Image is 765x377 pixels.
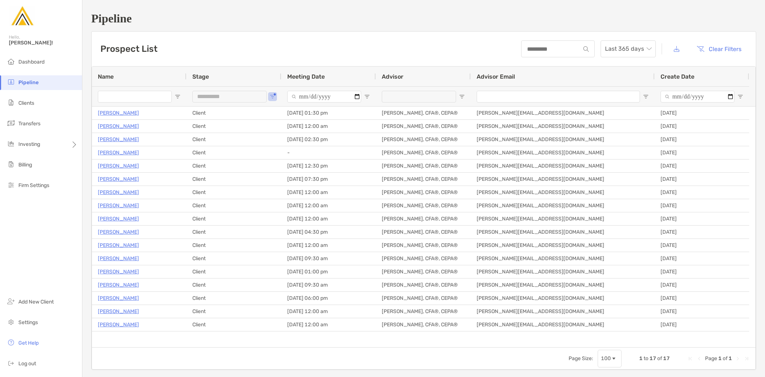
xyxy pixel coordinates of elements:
span: Dashboard [18,59,45,65]
div: [DATE] 12:00 am [281,305,376,318]
div: [PERSON_NAME][EMAIL_ADDRESS][DOMAIN_NAME] [471,252,655,265]
div: [PERSON_NAME][EMAIL_ADDRESS][DOMAIN_NAME] [471,226,655,238]
div: [PERSON_NAME], CFA®, CEPA® [376,107,471,119]
img: get-help icon [7,338,15,347]
span: 17 [650,355,656,362]
div: [PERSON_NAME], CFA®, CEPA® [376,186,471,199]
button: Open Filter Menu [175,94,181,100]
a: [PERSON_NAME] [98,135,139,144]
div: 100 [601,355,611,362]
div: Client [186,146,281,159]
div: Client [186,159,281,172]
span: Last 365 days [605,41,651,57]
div: [DATE] [655,239,749,252]
div: Page Size: [569,355,593,362]
div: [PERSON_NAME], CFA®, CEPA® [376,239,471,252]
a: [PERSON_NAME] [98,320,139,329]
div: Client [186,212,281,225]
button: Open Filter Menu [459,94,465,100]
span: to [644,355,648,362]
img: Zoe Logo [9,3,35,29]
span: Advisor [382,73,403,80]
div: [PERSON_NAME], CFA®, CEPA® [376,292,471,305]
a: [PERSON_NAME] [98,307,139,316]
div: [DATE] 12:30 pm [281,159,376,172]
div: [DATE] [655,133,749,146]
div: [DATE] 12:00 am [281,212,376,225]
div: Client [186,292,281,305]
div: Client [186,199,281,212]
span: Billing [18,162,32,168]
a: [PERSON_NAME] [98,161,139,170]
span: 1 [718,355,722,362]
img: pipeline icon [7,78,15,86]
img: transfers icon [7,119,15,128]
a: [PERSON_NAME] [98,108,139,118]
img: logout icon [7,359,15,367]
div: [DATE] [655,226,749,238]
div: [DATE] 12:00 am [281,318,376,331]
img: input icon [583,46,589,52]
button: Open Filter Menu [270,94,275,100]
div: [PERSON_NAME][EMAIL_ADDRESS][DOMAIN_NAME] [471,292,655,305]
div: [PERSON_NAME], CFA®, CEPA® [376,159,471,172]
div: [PERSON_NAME], CFA®, CEPA® [376,279,471,291]
div: First Page [687,356,693,362]
span: Log out [18,360,36,367]
span: [PERSON_NAME]! [9,40,78,46]
div: [DATE] 12:00 am [281,186,376,199]
div: [PERSON_NAME][EMAIL_ADDRESS][DOMAIN_NAME] [471,212,655,225]
span: of [723,355,727,362]
div: [DATE] 01:30 pm [281,107,376,119]
button: Open Filter Menu [643,94,649,100]
input: Advisor Email Filter Input [477,91,640,103]
p: [PERSON_NAME] [98,122,139,131]
div: [PERSON_NAME], CFA®, CEPA® [376,226,471,238]
div: Previous Page [696,356,702,362]
span: Add New Client [18,299,54,305]
div: Client [186,265,281,278]
span: Investing [18,141,40,147]
div: [PERSON_NAME], CFA®, CEPA® [376,252,471,265]
p: [PERSON_NAME] [98,294,139,303]
p: [PERSON_NAME] [98,188,139,197]
div: Client [186,120,281,133]
p: [PERSON_NAME] [98,175,139,184]
span: Create Date [661,73,694,80]
div: [PERSON_NAME], CFA®, CEPA® [376,265,471,278]
div: [PERSON_NAME][EMAIL_ADDRESS][DOMAIN_NAME] [471,173,655,186]
div: [DATE] [655,120,749,133]
div: Client [186,186,281,199]
span: Stage [192,73,209,80]
span: Advisor Email [477,73,515,80]
h3: Prospect List [100,44,157,54]
img: investing icon [7,139,15,148]
div: Client [186,279,281,291]
div: [DATE] [655,159,749,172]
a: [PERSON_NAME] [98,280,139,290]
a: [PERSON_NAME] [98,214,139,223]
div: [PERSON_NAME], CFA®, CEPA® [376,199,471,212]
input: Meeting Date Filter Input [287,91,361,103]
div: [PERSON_NAME], CFA®, CEPA® [376,146,471,159]
p: [PERSON_NAME] [98,267,139,276]
span: Page [705,355,717,362]
h1: Pipeline [91,12,756,25]
div: Client [186,239,281,252]
div: [PERSON_NAME][EMAIL_ADDRESS][DOMAIN_NAME] [471,239,655,252]
input: Create Date Filter Input [661,91,734,103]
p: [PERSON_NAME] [98,227,139,237]
a: [PERSON_NAME] [98,254,139,263]
a: [PERSON_NAME] [98,201,139,210]
div: [PERSON_NAME][EMAIL_ADDRESS][DOMAIN_NAME] [471,305,655,318]
span: 17 [663,355,670,362]
div: [PERSON_NAME][EMAIL_ADDRESS][DOMAIN_NAME] [471,146,655,159]
div: [PERSON_NAME][EMAIL_ADDRESS][DOMAIN_NAME] [471,318,655,331]
div: [DATE] [655,173,749,186]
span: Name [98,73,114,80]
